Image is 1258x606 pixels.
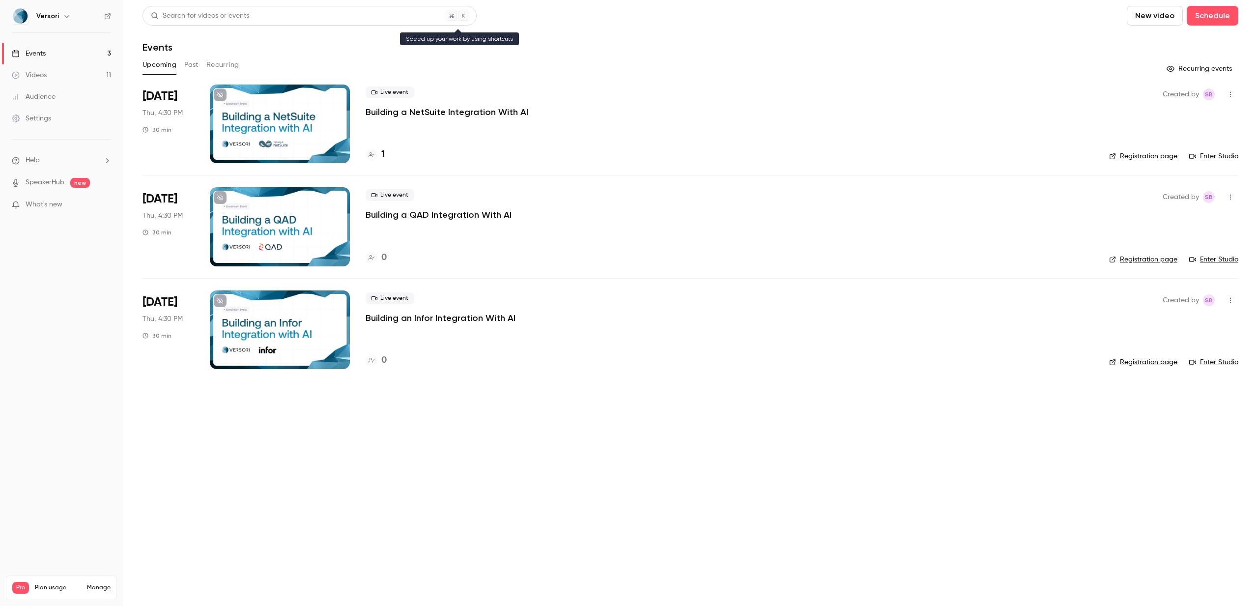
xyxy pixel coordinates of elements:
div: Oct 9 Thu, 4:30 PM (Europe/London) [143,85,194,163]
div: 30 min [143,332,172,340]
a: Enter Studio [1189,151,1238,161]
div: Search for videos or events [151,11,249,21]
div: 30 min [143,126,172,134]
h4: 1 [381,148,385,161]
div: Oct 23 Thu, 4:30 PM (Europe/London) [143,290,194,369]
span: Live event [366,189,414,201]
span: Thu, 4:30 PM [143,314,183,324]
span: Sophie Burgess [1203,88,1215,100]
span: [DATE] [143,191,177,207]
span: Created by [1163,88,1199,100]
a: Building a QAD Integration With AI [366,209,512,221]
span: Sophie Burgess [1203,191,1215,203]
h1: Events [143,41,172,53]
span: What's new [26,200,62,210]
button: Past [184,57,199,73]
button: Upcoming [143,57,176,73]
div: Oct 16 Thu, 4:30 PM (Europe/London) [143,187,194,266]
div: Settings [12,114,51,123]
div: 30 min [143,229,172,236]
span: Created by [1163,294,1199,306]
img: Versori [12,8,28,24]
a: 0 [366,251,387,264]
a: Enter Studio [1189,357,1238,367]
a: Enter Studio [1189,255,1238,264]
span: Pro [12,582,29,594]
h4: 0 [381,251,387,264]
a: 0 [366,354,387,367]
span: SB [1205,88,1213,100]
div: Events [12,49,46,58]
button: Schedule [1187,6,1238,26]
a: Building an Infor Integration With AI [366,312,515,324]
button: New video [1127,6,1183,26]
a: Building a NetSuite Integration With AI [366,106,528,118]
div: Audience [12,92,56,102]
span: Plan usage [35,584,81,592]
a: Registration page [1109,255,1177,264]
a: 1 [366,148,385,161]
span: SB [1205,191,1213,203]
span: Help [26,155,40,166]
span: Created by [1163,191,1199,203]
span: Sophie Burgess [1203,294,1215,306]
h4: 0 [381,354,387,367]
h6: Versori [36,11,59,21]
a: Manage [87,584,111,592]
button: Recurring [206,57,239,73]
a: Registration page [1109,357,1177,367]
iframe: Noticeable Trigger [99,201,111,209]
span: Thu, 4:30 PM [143,108,183,118]
span: [DATE] [143,294,177,310]
a: Registration page [1109,151,1177,161]
span: Live event [366,292,414,304]
button: Recurring events [1162,61,1238,77]
li: help-dropdown-opener [12,155,111,166]
span: [DATE] [143,88,177,104]
span: Thu, 4:30 PM [143,211,183,221]
div: Videos [12,70,47,80]
span: SB [1205,294,1213,306]
span: Live event [366,87,414,98]
a: SpeakerHub [26,177,64,188]
span: new [70,178,90,188]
